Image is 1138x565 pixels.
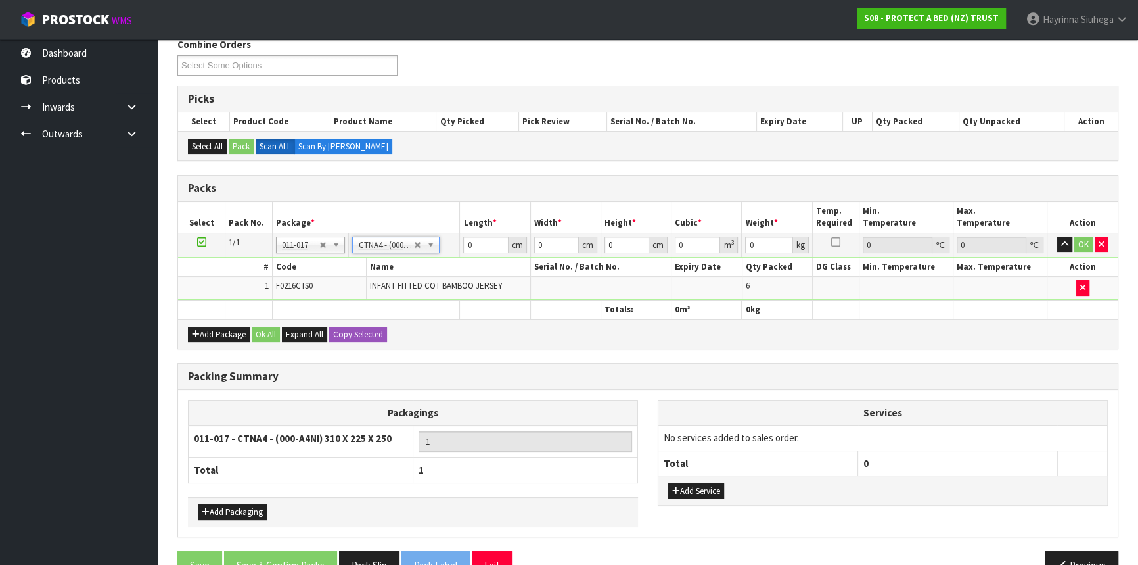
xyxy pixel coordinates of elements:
th: Select [178,112,229,131]
span: 1/1 [229,237,240,248]
button: Add Service [668,483,724,499]
th: Total [658,451,858,476]
span: Expand All [286,329,323,340]
th: Weight [742,202,812,233]
th: Max. Temperature [953,258,1047,277]
th: Temp. Required [812,202,859,233]
strong: S08 - PROTECT A BED (NZ) TRUST [864,12,999,24]
button: Select All [188,139,227,155]
th: Width [530,202,601,233]
th: Pack No. [225,202,273,233]
th: Expiry Date [671,258,742,277]
th: Total [189,458,413,483]
button: Ok All [252,327,280,343]
td: No services added to sales order. [658,426,1107,451]
label: Scan ALL [256,139,295,155]
th: Packagings [189,400,638,426]
div: ℃ [932,237,949,253]
button: Add Packaging [198,504,267,520]
div: cm [649,237,668,253]
th: Cubic [671,202,742,233]
th: Code [272,258,366,277]
span: 0 [863,457,869,470]
div: kg [793,237,809,253]
span: ProStock [42,11,109,28]
label: Combine Orders [177,37,251,51]
label: Scan By [PERSON_NAME] [294,139,392,155]
button: Copy Selected [329,327,387,343]
th: Qty Unpacked [959,112,1064,131]
sup: 3 [731,238,734,247]
th: Max. Temperature [953,202,1047,233]
th: Select [178,202,225,233]
a: S08 - PROTECT A BED (NZ) TRUST [857,8,1006,29]
th: Qty Packed [872,112,959,131]
th: Min. Temperature [859,202,953,233]
h3: Packs [188,182,1108,195]
th: Qty Packed [742,258,812,277]
span: 6 [746,280,750,291]
th: Action [1064,112,1118,131]
th: Pick Review [519,112,607,131]
button: Pack [229,139,254,155]
div: cm [579,237,597,253]
th: # [178,258,272,277]
th: Package [272,202,460,233]
div: ℃ [1026,237,1043,253]
span: 1 [419,464,424,476]
th: m³ [671,300,742,319]
span: F0216CTS0 [276,280,313,291]
th: Totals: [601,300,671,319]
div: cm [509,237,527,253]
span: 0 [675,304,679,315]
img: cube-alt.png [20,11,36,28]
th: UP [842,112,872,131]
span: CTNA4 - (000-A4NI) 310 X 225 X 250 [358,237,413,253]
th: Height [601,202,671,233]
th: Product Name [330,112,436,131]
th: Serial No. / Batch No. [607,112,757,131]
h3: Packing Summary [188,370,1108,383]
th: Qty Picked [436,112,519,131]
th: kg [742,300,812,319]
button: OK [1074,237,1093,253]
span: 0 [745,304,750,315]
span: Hayrinna [1043,13,1079,26]
h3: Picks [188,93,1108,105]
small: WMS [112,14,132,27]
span: INFANT FITTED COT BAMBOO JERSEY [370,280,502,291]
button: Expand All [282,327,327,343]
strong: 011-017 - CTNA4 - (000-A4NI) 310 X 225 X 250 [194,432,392,445]
th: Expiry Date [756,112,842,131]
th: Length [460,202,530,233]
th: Min. Temperature [859,258,953,277]
th: Serial No. / Batch No. [530,258,671,277]
span: Siuhega [1081,13,1114,26]
button: Add Package [188,327,250,343]
th: Action [1047,258,1118,277]
th: Services [658,401,1107,426]
th: DG Class [812,258,859,277]
span: 1 [265,280,269,291]
th: Product Code [229,112,330,131]
div: m [720,237,738,253]
th: Name [366,258,530,277]
th: Action [1047,202,1118,233]
span: 011-017 [282,237,320,253]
